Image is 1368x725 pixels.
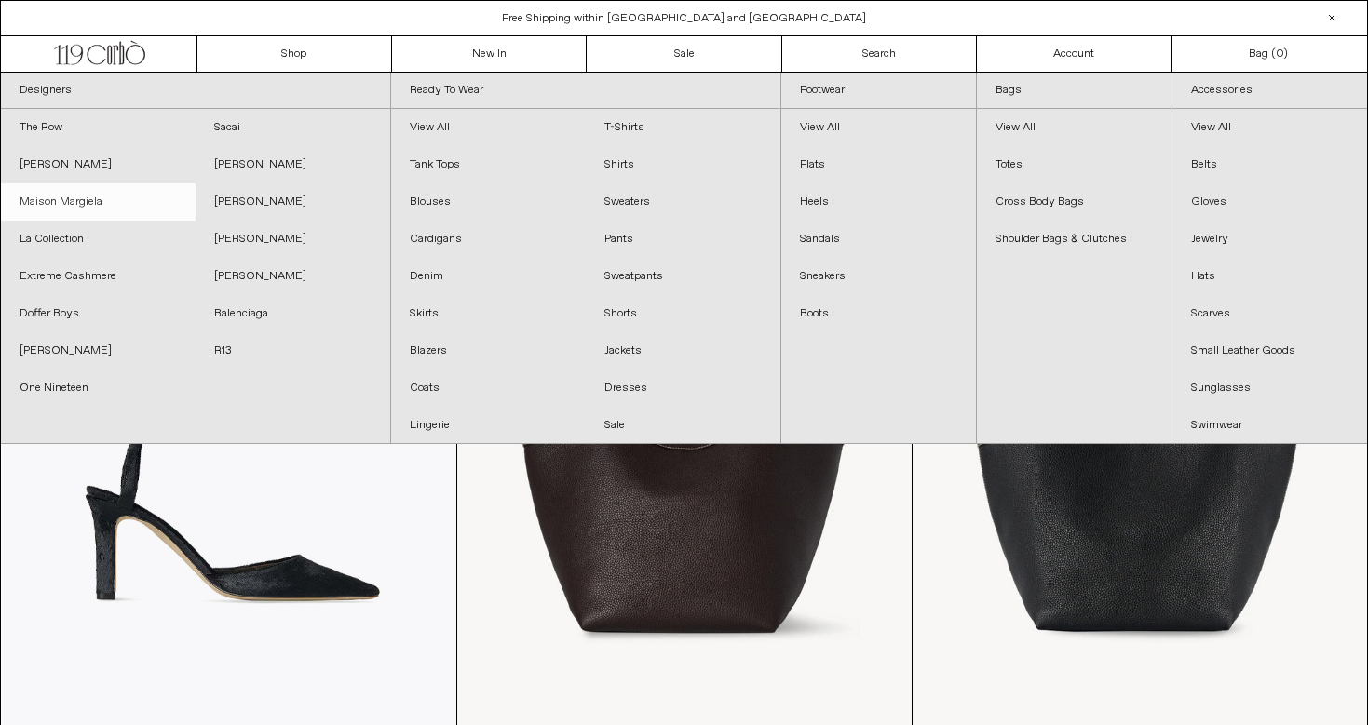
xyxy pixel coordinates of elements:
[196,295,390,332] a: Balenciaga
[781,109,976,146] a: View All
[586,295,780,332] a: Shorts
[1,146,196,183] a: [PERSON_NAME]
[1,332,196,369] a: [PERSON_NAME]
[1172,183,1367,221] a: Gloves
[781,146,976,183] a: Flats
[1,258,196,295] a: Extreme Cashmere
[391,369,586,407] a: Coats
[391,146,586,183] a: Tank Tops
[977,146,1172,183] a: Totes
[391,407,586,444] a: Lingerie
[586,146,780,183] a: Shirts
[586,369,780,407] a: Dresses
[586,332,780,369] a: Jackets
[1,109,196,146] a: The Row
[781,221,976,258] a: Sandals
[1172,369,1367,407] a: Sunglasses
[1,295,196,332] a: Doffer Boys
[1,73,390,109] a: Designers
[586,109,780,146] a: T-Shirts
[196,146,390,183] a: [PERSON_NAME]
[1172,146,1367,183] a: Belts
[781,258,976,295] a: Sneakers
[1172,295,1367,332] a: Scarves
[977,73,1172,109] a: Bags
[502,11,866,26] a: Free Shipping within [GEOGRAPHIC_DATA] and [GEOGRAPHIC_DATA]
[781,183,976,221] a: Heels
[781,73,976,109] a: Footwear
[977,221,1172,258] a: Shoulder Bags & Clutches
[391,332,586,369] a: Blazers
[391,183,586,221] a: Blouses
[196,109,390,146] a: Sacai
[196,183,390,221] a: [PERSON_NAME]
[1172,332,1367,369] a: Small Leather Goods
[782,36,977,72] a: Search
[781,295,976,332] a: Boots
[1172,36,1366,72] a: Bag ()
[1,221,196,258] a: La Collection
[1276,47,1283,61] span: 0
[587,36,781,72] a: Sale
[586,183,780,221] a: Sweaters
[1172,407,1367,444] a: Swimwear
[586,407,780,444] a: Sale
[1276,46,1288,62] span: )
[391,221,586,258] a: Cardigans
[391,258,586,295] a: Denim
[1172,258,1367,295] a: Hats
[391,109,586,146] a: View All
[197,36,392,72] a: Shop
[391,295,586,332] a: Skirts
[1172,109,1367,146] a: View All
[391,73,780,109] a: Ready To Wear
[1172,73,1367,109] a: Accessories
[392,36,587,72] a: New In
[196,258,390,295] a: [PERSON_NAME]
[977,36,1172,72] a: Account
[196,332,390,369] a: R13
[1,183,196,221] a: Maison Margiela
[586,221,780,258] a: Pants
[977,183,1172,221] a: Cross Body Bags
[1172,221,1367,258] a: Jewelry
[196,221,390,258] a: [PERSON_NAME]
[586,258,780,295] a: Sweatpants
[1,369,196,407] a: One Nineteen
[977,109,1172,146] a: View All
